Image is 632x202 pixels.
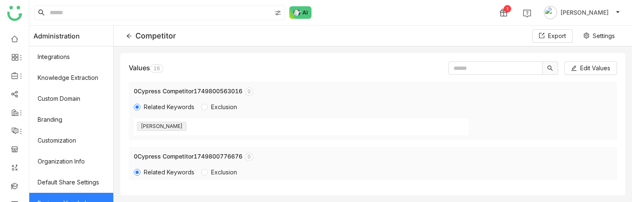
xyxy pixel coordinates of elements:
span: Settings [593,31,615,41]
nz-tag: [PERSON_NAME] [137,122,186,131]
a: Custom Domain [29,88,113,109]
div: 0Cypress Competitor1749800563016 [134,87,242,96]
nz-badge-sup: 0 [245,87,253,96]
p: 6 [157,64,160,73]
img: ask-buddy-normal.svg [289,6,312,19]
div: Values [129,64,163,73]
img: help.svg [523,9,531,18]
a: Customization [29,130,113,151]
span: Export [548,31,566,41]
span: [PERSON_NAME] [561,8,609,17]
p: 0 [247,87,251,96]
button: Settings [577,29,622,43]
a: Branding [29,109,113,130]
p: 0 [247,153,251,161]
a: Integrations [29,46,113,67]
div: 1 [504,5,511,13]
span: Related Keywords [140,168,198,177]
div: 0Cypress Competitor1749800776676 [134,152,242,161]
span: Administration [33,26,80,46]
div: Competitor [135,31,176,40]
button: [PERSON_NAME] [542,6,622,19]
img: search-type.svg [275,10,281,16]
button: Edit Values [564,61,617,75]
nz-badge-sup: 16 [150,64,163,73]
span: Exclusion [208,102,240,112]
span: Edit Values [580,64,610,73]
span: Exclusion [208,168,240,177]
p: 1 [153,64,157,73]
nz-badge-sup: 0 [245,153,253,161]
img: avatar [544,6,557,19]
a: Default Share Settings [29,172,113,193]
a: Organization Info [29,151,113,172]
button: Export [532,29,573,43]
img: logo [7,6,22,21]
span: Related Keywords [140,102,198,112]
a: Knowledge Extraction [29,67,113,88]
